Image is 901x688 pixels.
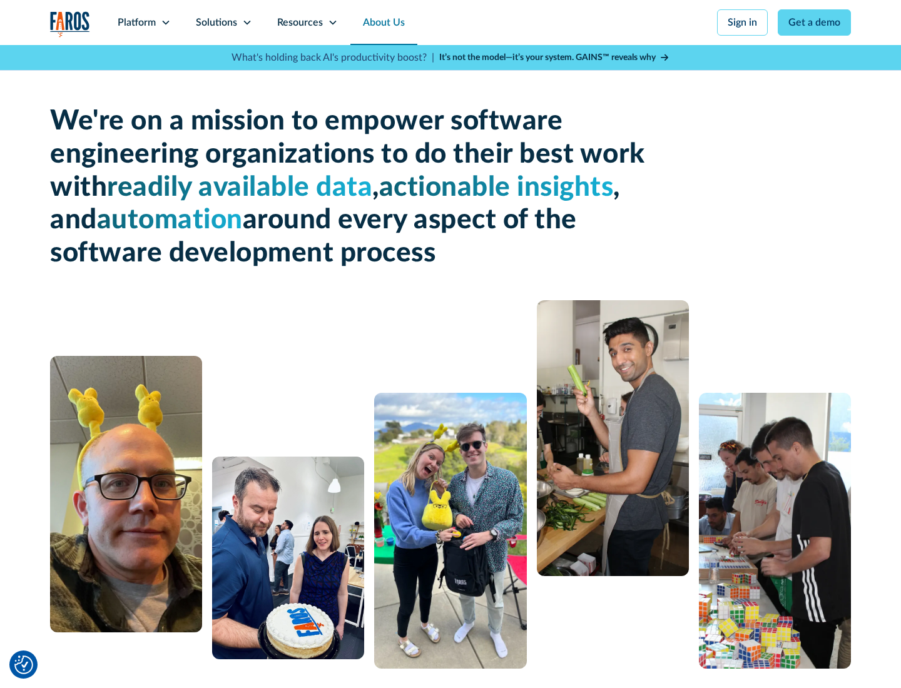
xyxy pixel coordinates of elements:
[118,15,156,30] div: Platform
[374,393,526,669] img: A man and a woman standing next to each other.
[196,15,237,30] div: Solutions
[50,105,651,270] h1: We're on a mission to empower software engineering organizations to do their best work with , , a...
[537,300,689,576] img: man cooking with celery
[107,174,372,201] span: readily available data
[439,53,656,62] strong: It’s not the model—it’s your system. GAINS™ reveals why
[14,655,33,674] img: Revisit consent button
[97,206,243,234] span: automation
[50,11,90,37] img: Logo of the analytics and reporting company Faros.
[717,9,768,36] a: Sign in
[50,11,90,37] a: home
[14,655,33,674] button: Cookie Settings
[439,51,669,64] a: It’s not the model—it’s your system. GAINS™ reveals why
[778,9,851,36] a: Get a demo
[277,15,323,30] div: Resources
[232,50,434,65] p: What's holding back AI's productivity boost? |
[50,356,202,632] img: A man with glasses and a bald head wearing a yellow bunny headband.
[699,393,851,669] img: 5 people constructing a puzzle from Rubik's cubes
[379,174,614,201] span: actionable insights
